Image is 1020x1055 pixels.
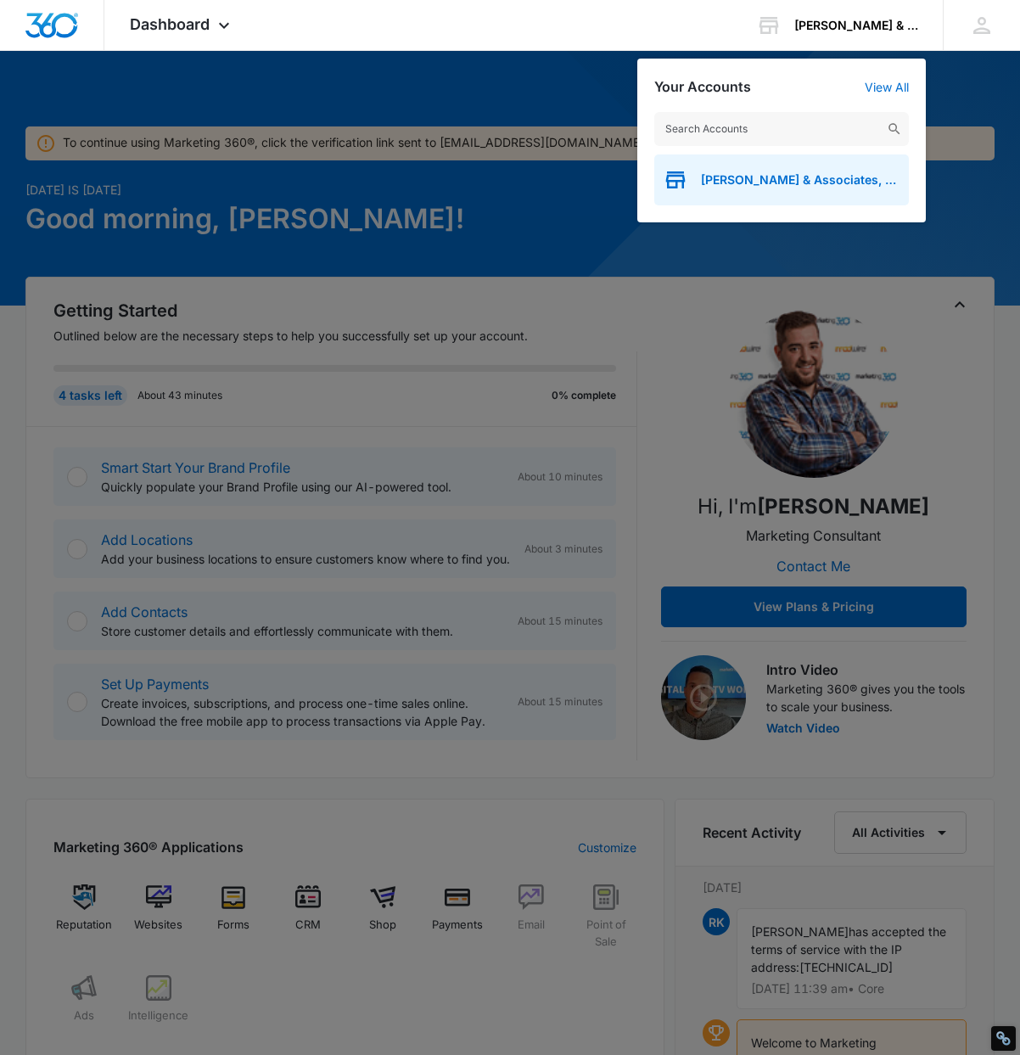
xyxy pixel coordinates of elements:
input: Search Accounts [654,112,909,146]
button: [PERSON_NAME] & Associates, Trial Lawyers [654,154,909,205]
a: View All [865,80,909,94]
span: Dashboard [130,15,210,33]
div: account name [794,19,918,32]
h2: Your Accounts [654,79,751,95]
div: Restore Info Box &#10;&#10;NoFollow Info:&#10; META-Robots NoFollow: &#09;true&#10; META-Robots N... [995,1030,1012,1047]
span: [PERSON_NAME] & Associates, Trial Lawyers [701,173,900,187]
